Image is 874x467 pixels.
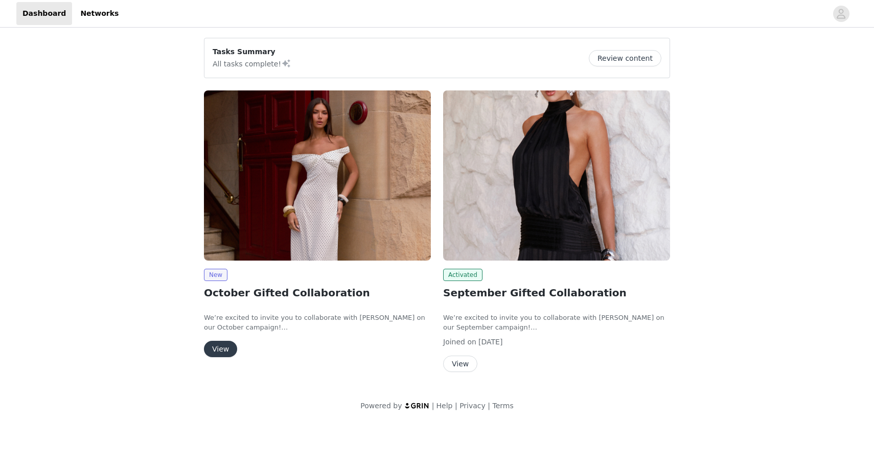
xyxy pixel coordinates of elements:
[432,402,434,410] span: |
[488,402,490,410] span: |
[459,402,486,410] a: Privacy
[492,402,513,410] a: Terms
[478,338,502,346] span: [DATE]
[74,2,125,25] a: Networks
[213,46,291,57] p: Tasks Summary
[204,313,431,333] p: We’re excited to invite you to collaborate with [PERSON_NAME] on our October campaign!
[404,402,430,409] img: logo
[204,90,431,261] img: Peppermayo AUS
[16,2,72,25] a: Dashboard
[213,57,291,69] p: All tasks complete!
[589,50,661,66] button: Review content
[360,402,402,410] span: Powered by
[443,360,477,368] a: View
[443,269,482,281] span: Activated
[204,285,431,300] h2: October Gifted Collaboration
[443,356,477,372] button: View
[443,90,670,261] img: Peppermayo AUS
[455,402,457,410] span: |
[204,345,237,353] a: View
[443,313,670,333] p: We’re excited to invite you to collaborate with [PERSON_NAME] on our September campaign!
[204,341,237,357] button: View
[836,6,846,22] div: avatar
[443,285,670,300] h2: September Gifted Collaboration
[204,269,227,281] span: New
[436,402,453,410] a: Help
[443,338,476,346] span: Joined on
